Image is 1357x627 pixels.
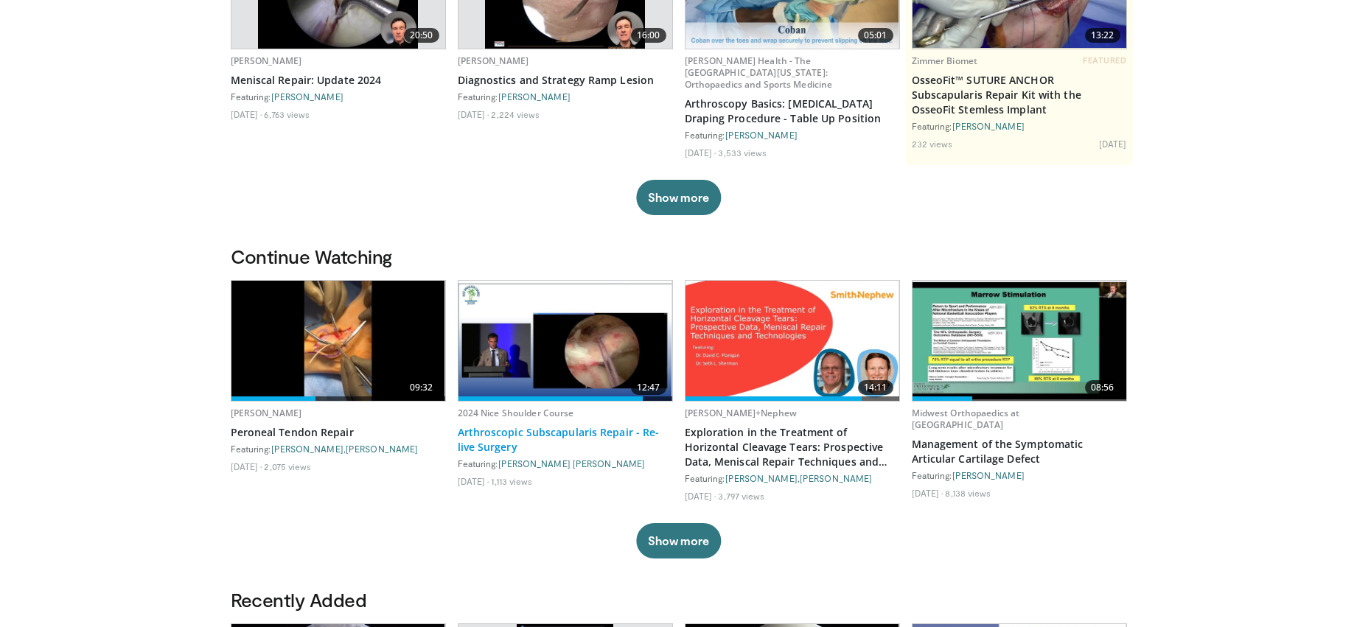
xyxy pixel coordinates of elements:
[458,91,673,102] div: Featuring:
[491,475,532,487] li: 1,113 views
[458,281,672,401] img: 18df61ca-dd94-4e5e-8b69-fe4f912ed54d.620x360_q85_upscale.jpg
[718,147,767,158] li: 3,533 views
[686,281,899,401] img: d05c6421-82ea-4db2-a22c-4a04b52db239.620x360_q85_upscale.jpg
[458,73,673,88] a: Diagnostics and Strategy Ramp Lesion
[685,407,797,419] a: [PERSON_NAME]+Nephew
[912,487,943,499] li: [DATE]
[231,425,446,440] a: Peroneal Tendon Repair
[231,73,446,88] a: Meniscal Repair: Update 2024
[231,460,262,472] li: [DATE]
[913,281,1126,401] a: 08:56
[231,55,302,67] a: [PERSON_NAME]
[498,91,571,102] a: [PERSON_NAME]
[231,245,1127,268] h3: Continue Watching
[1085,28,1120,43] span: 13:22
[913,282,1126,399] img: 65e4d27d-8aee-4fd4-8322-9f9f22fd085e.620x360_q85_upscale.jpg
[458,458,673,469] div: Featuring:
[631,28,666,43] span: 16:00
[685,425,900,469] a: Exploration in the Treatment of Horizontal Cleavage Tears: Prospective Data, Meniscal Repair Tech...
[912,55,978,67] a: Zimmer Biomet
[685,490,716,502] li: [DATE]
[231,407,302,419] a: [PERSON_NAME]
[404,28,439,43] span: 20:50
[858,380,893,395] span: 14:11
[231,108,262,120] li: [DATE]
[271,444,343,454] a: [PERSON_NAME]
[231,443,446,455] div: Featuring: ,
[231,588,1127,612] h3: Recently Added
[231,281,445,401] a: 09:32
[404,380,439,395] span: 09:32
[725,473,798,483] a: [PERSON_NAME]
[636,523,721,558] button: Show more
[952,470,1025,480] a: [PERSON_NAME]
[458,55,529,67] a: [PERSON_NAME]
[685,55,833,91] a: [PERSON_NAME] Health - The [GEOGRAPHIC_DATA][US_STATE]: Orthopaedics and Sports Medicine
[686,281,899,401] a: 14:11
[912,437,1127,466] a: Management of the Symptomatic Articular Cartilage Defect
[952,121,1025,131] a: [PERSON_NAME]
[1083,55,1126,66] span: FEATURED
[1085,380,1120,395] span: 08:56
[685,129,900,141] div: Featuring:
[912,120,1127,132] div: Featuring:
[685,147,716,158] li: [DATE]
[346,444,418,454] a: [PERSON_NAME]
[685,97,900,126] a: Arthroscopy Basics: [MEDICAL_DATA] Draping Procedure - Table Up Position
[458,425,673,455] a: Arthroscopic Subscapularis Repair - Re-live Surgery
[231,281,445,401] img: 5c15467d-6317-4a85-a24b-5d2f5a48eaa2.620x360_q85_upscale.jpg
[912,73,1127,117] a: OsseoFit™ SUTURE ANCHOR Subscapularis Repair Kit with the OsseoFit Stemless Implant
[636,180,721,215] button: Show more
[685,472,900,484] div: Featuring: ,
[264,460,311,472] li: 2,075 views
[858,28,893,43] span: 05:01
[1099,138,1127,150] li: [DATE]
[631,380,666,395] span: 12:47
[458,407,574,419] a: 2024 Nice Shoulder Course
[912,138,953,150] li: 232 views
[718,490,764,502] li: 3,797 views
[800,473,872,483] a: [PERSON_NAME]
[271,91,343,102] a: [PERSON_NAME]
[458,108,489,120] li: [DATE]
[458,281,672,401] a: 12:47
[912,407,1020,431] a: Midwest Orthopaedics at [GEOGRAPHIC_DATA]
[945,487,991,499] li: 8,138 views
[912,469,1127,481] div: Featuring:
[498,458,646,469] a: [PERSON_NAME] [PERSON_NAME]
[458,475,489,487] li: [DATE]
[491,108,540,120] li: 2,224 views
[231,91,446,102] div: Featuring:
[725,130,798,140] a: [PERSON_NAME]
[264,108,310,120] li: 6,763 views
